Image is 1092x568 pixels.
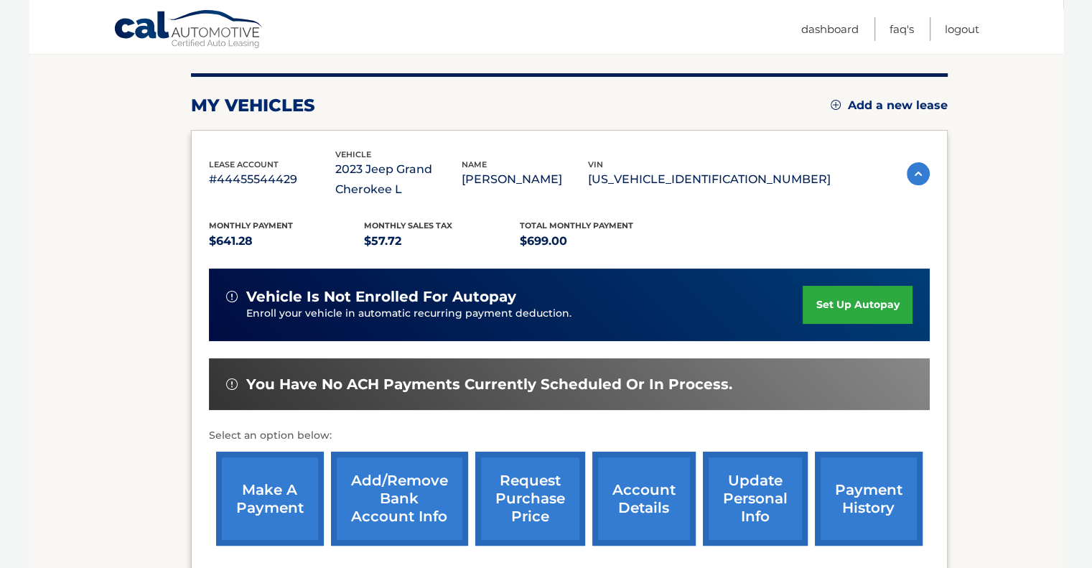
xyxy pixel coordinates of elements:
[520,231,676,251] p: $699.00
[588,169,831,190] p: [US_VEHICLE_IDENTIFICATION_NUMBER]
[831,100,841,110] img: add.svg
[907,162,930,185] img: accordion-active.svg
[335,149,371,159] span: vehicle
[815,452,923,546] a: payment history
[364,231,520,251] p: $57.72
[216,452,324,546] a: make a payment
[592,452,696,546] a: account details
[209,220,293,231] span: Monthly Payment
[331,452,468,546] a: Add/Remove bank account info
[226,378,238,390] img: alert-white.svg
[801,17,859,41] a: Dashboard
[226,291,238,302] img: alert-white.svg
[520,220,633,231] span: Total Monthly Payment
[209,231,365,251] p: $641.28
[475,452,585,546] a: request purchase price
[588,159,603,169] span: vin
[831,98,948,113] a: Add a new lease
[890,17,914,41] a: FAQ's
[945,17,979,41] a: Logout
[364,220,452,231] span: Monthly sales Tax
[803,286,912,324] a: set up autopay
[209,159,279,169] span: lease account
[703,452,808,546] a: update personal info
[462,169,588,190] p: [PERSON_NAME]
[209,427,930,444] p: Select an option below:
[209,169,335,190] p: #44455544429
[113,9,264,51] a: Cal Automotive
[462,159,487,169] span: name
[246,376,732,394] span: You have no ACH payments currently scheduled or in process.
[246,306,803,322] p: Enroll your vehicle in automatic recurring payment deduction.
[246,288,516,306] span: vehicle is not enrolled for autopay
[191,95,315,116] h2: my vehicles
[335,159,462,200] p: 2023 Jeep Grand Cherokee L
